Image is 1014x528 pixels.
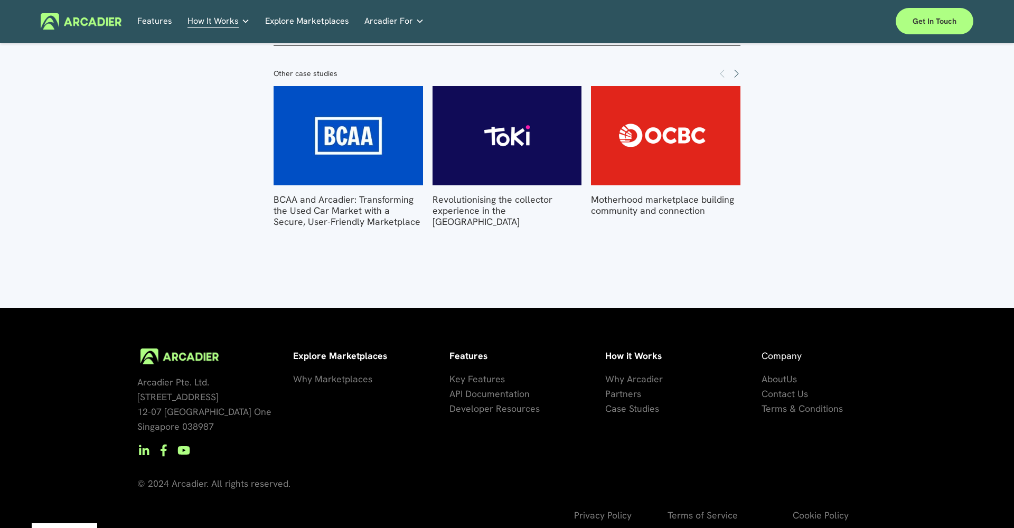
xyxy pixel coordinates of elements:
[265,13,349,30] a: Explore Marketplaces
[137,376,271,432] span: Arcadier Pte. Ltd. [STREET_ADDRESS] 12-07 [GEOGRAPHIC_DATA] One Singapore 038987
[786,373,797,385] span: Us
[433,86,582,185] a: Revolutionising the collector experience in the Philippines
[617,401,659,416] a: se Studies
[732,69,740,78] span: Next
[403,86,611,185] img: Revolutionising the collector experience in the Philippines
[293,350,387,362] strong: Explore Marketplaces
[137,13,172,30] a: Features
[718,69,727,78] span: Previous
[793,509,849,521] span: Cookie Policy
[574,509,632,521] span: Privacy Policy
[137,477,290,489] span: © 2024 Arcadier. All rights reserved.
[274,69,337,78] span: Other case studies
[449,402,540,414] span: Developer Resources
[449,372,505,386] a: Key Features
[668,509,738,521] span: Terms of Service
[762,401,843,416] a: Terms & Conditions
[605,372,663,386] a: Why Arcadier
[605,401,617,416] a: Ca
[449,386,530,401] a: API Documentation
[562,86,769,185] img: Motherhood marketplace building community and connection
[574,508,632,523] a: Privacy Policy
[762,402,843,414] span: Terms & Conditions
[605,350,662,362] strong: How it Works
[187,14,239,29] span: How It Works
[177,444,190,457] a: YouTube
[611,386,641,401] a: artners
[617,402,659,414] span: se Studies
[591,193,734,216] a: Motherhood marketplace building community and connection
[157,444,170,457] a: Facebook
[668,508,738,523] a: Terms of Service
[762,372,786,386] a: About
[293,372,372,386] a: Why Marketplaces
[605,373,663,385] span: Why Arcadier
[274,193,420,228] a: BCAA and Arcadier: Transforming the Used Car Market with a Secure, User-Friendly Marketplace
[611,388,641,400] span: artners
[274,86,423,185] a: BCAA and Arcadier: Transforming the Used Car Market with a Secure, User-Friendly Marketplace
[449,401,540,416] a: Developer Resources
[364,13,424,30] a: folder dropdown
[605,388,611,400] span: P
[961,477,1014,528] iframe: Chat Widget
[187,13,250,30] a: folder dropdown
[433,193,552,228] a: Revolutionising the collector experience in the [GEOGRAPHIC_DATA]
[41,13,121,30] img: Arcadier
[793,508,849,523] a: Cookie Policy
[762,386,808,401] a: Contact Us
[293,373,372,385] span: Why Marketplaces
[762,388,808,400] span: Contact Us
[449,388,530,400] span: API Documentation
[245,86,452,185] img: BCAA and Arcadier: Transforming the Used Car Market with a Secure, User-Friendly Marketplace
[591,86,740,185] a: Motherhood marketplace building community and connection
[605,402,617,414] span: Ca
[762,373,786,385] span: About
[449,350,487,362] strong: Features
[449,373,505,385] span: Key Features
[762,350,802,362] span: Company
[364,14,413,29] span: Arcadier For
[137,444,150,457] a: LinkedIn
[896,8,973,34] a: Get in touch
[605,386,611,401] a: P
